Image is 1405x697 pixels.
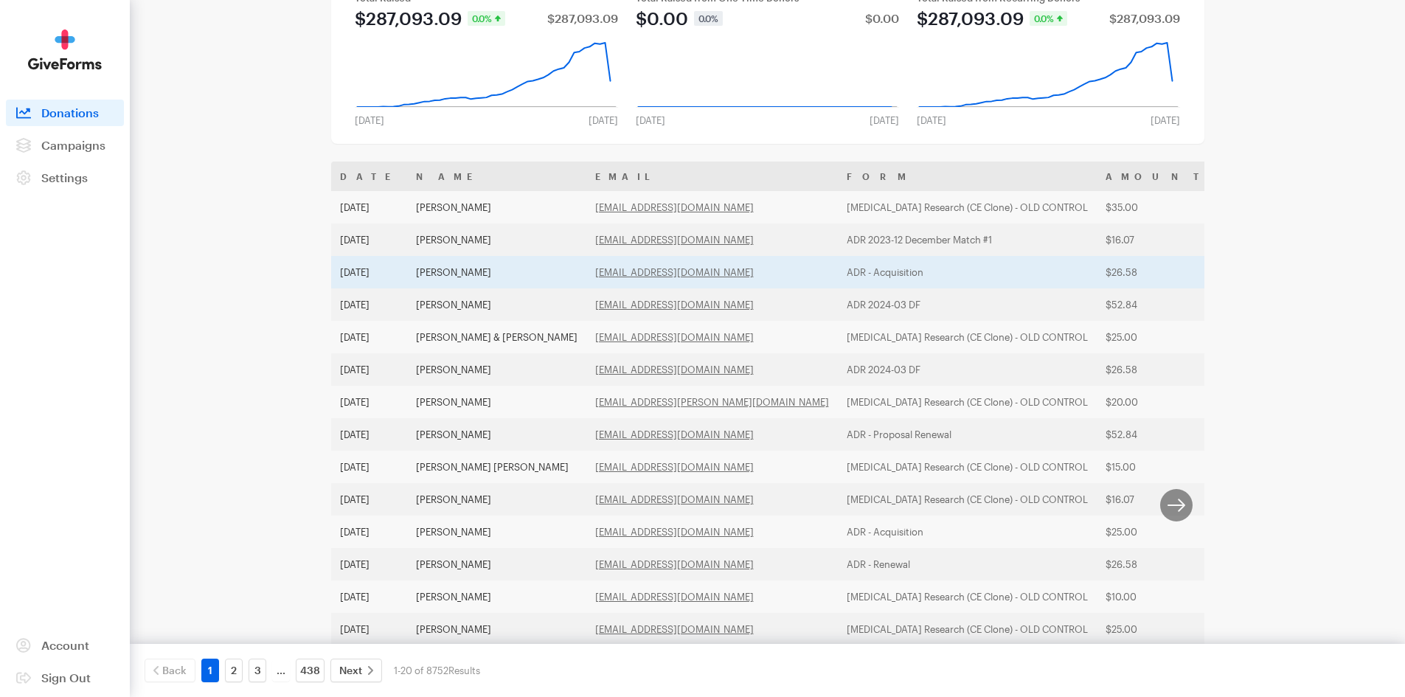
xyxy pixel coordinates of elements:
[296,659,325,682] a: 438
[1097,418,1216,451] td: $52.84
[1097,162,1216,191] th: Amount
[547,13,618,24] div: $287,093.09
[331,580,407,613] td: [DATE]
[838,191,1097,223] td: [MEDICAL_DATA] Research (CE Clone) - OLD CONTROL
[908,114,955,126] div: [DATE]
[346,114,393,126] div: [DATE]
[249,659,266,682] a: 3
[6,632,124,659] a: Account
[41,638,89,652] span: Account
[407,548,586,580] td: [PERSON_NAME]
[1097,451,1216,483] td: $15.00
[838,580,1097,613] td: [MEDICAL_DATA] Research (CE Clone) - OLD CONTROL
[838,256,1097,288] td: ADR - Acquisition
[838,288,1097,321] td: ADR 2024-03 DF
[838,418,1097,451] td: ADR - Proposal Renewal
[838,483,1097,516] td: [MEDICAL_DATA] Research (CE Clone) - OLD CONTROL
[6,665,124,691] a: Sign Out
[595,331,754,343] a: [EMAIL_ADDRESS][DOMAIN_NAME]
[468,11,505,26] div: 0.0%
[6,132,124,159] a: Campaigns
[1097,256,1216,288] td: $26.58
[917,10,1024,27] div: $287,093.09
[694,11,723,26] div: 0.0%
[331,386,407,418] td: [DATE]
[331,516,407,548] td: [DATE]
[1097,191,1216,223] td: $35.00
[595,558,754,570] a: [EMAIL_ADDRESS][DOMAIN_NAME]
[595,364,754,375] a: [EMAIL_ADDRESS][DOMAIN_NAME]
[41,138,105,152] span: Campaigns
[331,288,407,321] td: [DATE]
[331,613,407,645] td: [DATE]
[595,493,754,505] a: [EMAIL_ADDRESS][DOMAIN_NAME]
[407,256,586,288] td: [PERSON_NAME]
[595,266,754,278] a: [EMAIL_ADDRESS][DOMAIN_NAME]
[838,516,1097,548] td: ADR - Acquisition
[1109,13,1180,24] div: $287,093.09
[448,665,480,676] span: Results
[1097,223,1216,256] td: $16.07
[1097,288,1216,321] td: $52.84
[586,162,838,191] th: Email
[41,670,91,684] span: Sign Out
[838,321,1097,353] td: [MEDICAL_DATA] Research (CE Clone) - OLD CONTROL
[407,483,586,516] td: [PERSON_NAME]
[627,114,674,126] div: [DATE]
[1097,483,1216,516] td: $16.07
[1030,11,1067,26] div: 0.0%
[331,548,407,580] td: [DATE]
[1142,114,1189,126] div: [DATE]
[838,613,1097,645] td: [MEDICAL_DATA] Research (CE Clone) - OLD CONTROL
[838,386,1097,418] td: [MEDICAL_DATA] Research (CE Clone) - OLD CONTROL
[861,114,908,126] div: [DATE]
[225,659,243,682] a: 2
[407,288,586,321] td: [PERSON_NAME]
[331,451,407,483] td: [DATE]
[1097,548,1216,580] td: $26.58
[331,223,407,256] td: [DATE]
[339,662,362,679] span: Next
[331,256,407,288] td: [DATE]
[407,321,586,353] td: [PERSON_NAME] & [PERSON_NAME]
[394,659,480,682] div: 1-20 of 8752
[407,418,586,451] td: [PERSON_NAME]
[407,516,586,548] td: [PERSON_NAME]
[865,13,899,24] div: $0.00
[331,418,407,451] td: [DATE]
[355,10,462,27] div: $287,093.09
[595,201,754,213] a: [EMAIL_ADDRESS][DOMAIN_NAME]
[595,623,754,635] a: [EMAIL_ADDRESS][DOMAIN_NAME]
[1097,321,1216,353] td: $25.00
[595,299,754,311] a: [EMAIL_ADDRESS][DOMAIN_NAME]
[28,30,102,70] img: GiveForms
[330,659,382,682] a: Next
[580,114,627,126] div: [DATE]
[407,353,586,386] td: [PERSON_NAME]
[636,10,688,27] div: $0.00
[331,162,407,191] th: Date
[595,526,754,538] a: [EMAIL_ADDRESS][DOMAIN_NAME]
[41,105,99,119] span: Donations
[1097,516,1216,548] td: $25.00
[595,591,754,603] a: [EMAIL_ADDRESS][DOMAIN_NAME]
[41,170,88,184] span: Settings
[1097,386,1216,418] td: $20.00
[838,223,1097,256] td: ADR 2023-12 December Match #1
[6,164,124,191] a: Settings
[331,321,407,353] td: [DATE]
[407,386,586,418] td: [PERSON_NAME]
[838,353,1097,386] td: ADR 2024-03 DF
[407,191,586,223] td: [PERSON_NAME]
[1097,353,1216,386] td: $26.58
[595,461,754,473] a: [EMAIL_ADDRESS][DOMAIN_NAME]
[595,396,829,408] a: [EMAIL_ADDRESS][PERSON_NAME][DOMAIN_NAME]
[595,429,754,440] a: [EMAIL_ADDRESS][DOMAIN_NAME]
[407,451,586,483] td: [PERSON_NAME] [PERSON_NAME]
[6,100,124,126] a: Donations
[1097,613,1216,645] td: $25.00
[407,580,586,613] td: [PERSON_NAME]
[407,162,586,191] th: Name
[1097,580,1216,613] td: $10.00
[838,548,1097,580] td: ADR - Renewal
